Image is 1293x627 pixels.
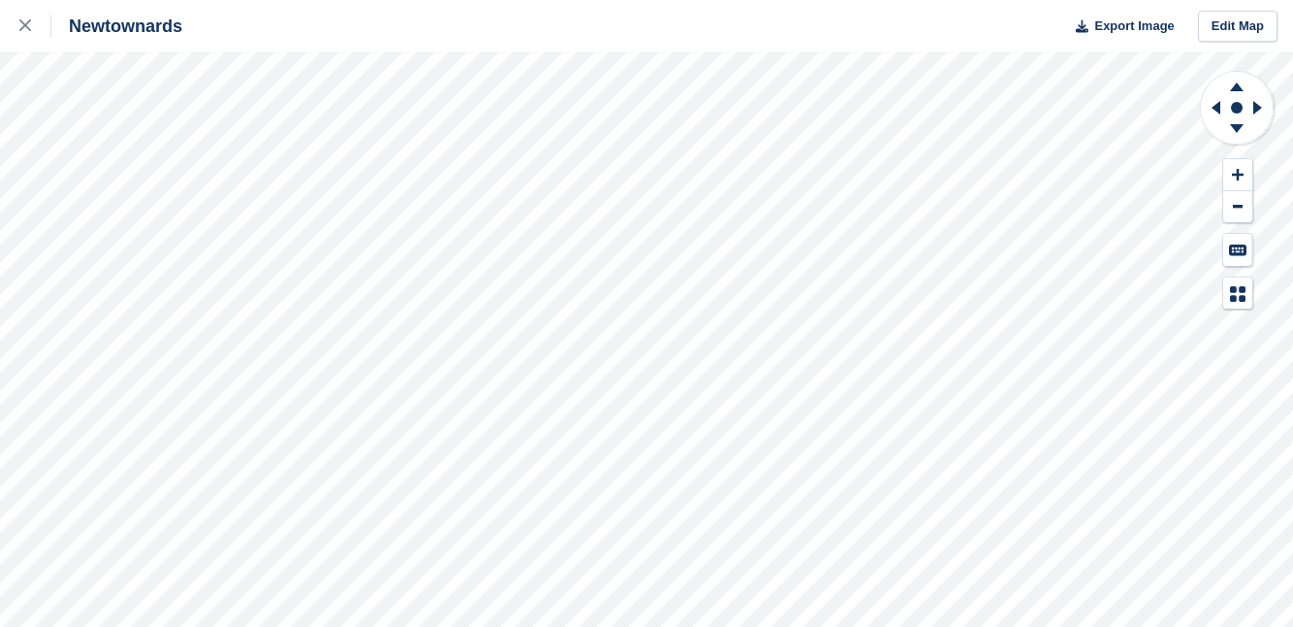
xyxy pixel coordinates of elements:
a: Edit Map [1198,11,1277,43]
button: Keyboard Shortcuts [1223,234,1252,266]
div: Newtownards [51,15,182,38]
button: Zoom In [1223,159,1252,191]
button: Export Image [1064,11,1175,43]
span: Export Image [1094,16,1174,36]
button: Zoom Out [1223,191,1252,223]
button: Map Legend [1223,278,1252,310]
